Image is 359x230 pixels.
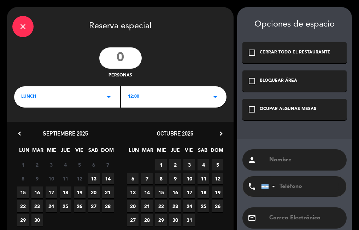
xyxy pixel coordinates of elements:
[128,93,139,100] span: 12:00
[269,213,341,223] input: Correo Electrónico
[248,182,256,191] i: phone
[127,173,139,184] span: 6
[260,77,297,85] div: BLOQUEAR ÁREA
[73,146,85,158] span: VIE
[102,186,114,198] span: 21
[60,173,71,184] span: 11
[183,173,195,184] span: 10
[141,186,153,198] span: 14
[108,72,132,79] span: personas
[31,214,43,226] span: 30
[183,186,195,198] span: 17
[46,186,57,198] span: 17
[141,200,153,212] span: 21
[141,173,153,184] span: 7
[155,200,167,212] span: 22
[198,186,209,198] span: 18
[16,130,23,137] i: chevron_left
[102,173,114,184] span: 14
[31,186,43,198] span: 16
[212,159,223,171] span: 5
[46,146,58,158] span: MIE
[155,173,167,184] span: 8
[197,146,208,158] span: SAB
[183,214,195,226] span: 31
[183,159,195,171] span: 3
[212,200,223,212] span: 26
[18,146,30,158] span: LUN
[105,93,113,101] i: arrow_drop_down
[127,186,139,198] span: 13
[127,200,139,212] span: 20
[17,200,29,212] span: 22
[7,7,234,44] div: Reserva especial
[17,214,29,226] span: 29
[248,105,256,114] i: check_box_outline_blank
[248,77,256,85] i: check_box_outline_blank
[155,159,167,171] span: 1
[198,159,209,171] span: 4
[141,214,153,226] span: 28
[31,200,43,212] span: 23
[212,186,223,198] span: 19
[261,176,339,197] input: Teléfono
[74,200,86,212] span: 26
[169,200,181,212] span: 23
[128,146,140,158] span: LUN
[102,200,114,212] span: 28
[17,173,29,184] span: 8
[60,146,71,158] span: JUE
[155,146,167,158] span: MIE
[212,173,223,184] span: 12
[17,159,29,171] span: 1
[248,48,256,57] i: check_box_outline_blank
[88,186,100,198] span: 20
[127,214,139,226] span: 27
[31,159,43,171] span: 2
[88,200,100,212] span: 27
[261,177,278,196] div: Argentina: +54
[60,159,71,171] span: 4
[169,214,181,226] span: 30
[169,173,181,184] span: 9
[248,156,256,164] i: person
[19,22,27,31] i: close
[169,146,181,158] span: JUE
[31,173,43,184] span: 9
[211,93,219,101] i: arrow_drop_down
[169,159,181,171] span: 2
[17,186,29,198] span: 15
[74,186,86,198] span: 19
[260,49,330,56] div: CERRAR TODO EL RESTAURANTE
[74,159,86,171] span: 5
[198,173,209,184] span: 11
[198,200,209,212] span: 25
[60,200,71,212] span: 25
[87,146,99,158] span: SAB
[155,214,167,226] span: 29
[242,19,347,30] div: Opciones de espacio
[183,146,195,158] span: VIE
[99,47,142,69] input: 0
[142,146,153,158] span: MAR
[217,130,225,137] i: chevron_right
[88,159,100,171] span: 6
[169,186,181,198] span: 16
[211,146,222,158] span: DOM
[21,93,36,100] span: LUNCH
[183,200,195,212] span: 24
[46,200,57,212] span: 24
[157,130,193,137] span: octubre 2025
[46,159,57,171] span: 3
[43,130,88,137] span: septiembre 2025
[269,155,341,165] input: Nombre
[102,159,114,171] span: 7
[155,186,167,198] span: 15
[74,173,86,184] span: 12
[260,106,316,113] div: OCUPAR ALGUNAS MESAS
[60,186,71,198] span: 18
[101,146,113,158] span: DOM
[88,173,100,184] span: 13
[248,214,256,222] i: email
[46,173,57,184] span: 10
